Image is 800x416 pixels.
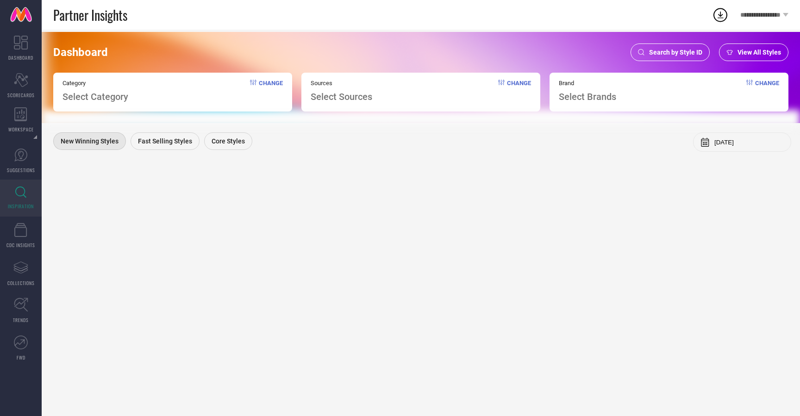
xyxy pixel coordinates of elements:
[8,203,34,210] span: INSPIRATION
[7,167,35,174] span: SUGGESTIONS
[62,91,128,102] span: Select Category
[61,137,119,145] span: New Winning Styles
[311,80,372,87] span: Sources
[649,49,702,56] span: Search by Style ID
[507,80,531,102] span: Change
[7,279,35,286] span: COLLECTIONS
[714,139,784,146] input: Select month
[737,49,781,56] span: View All Styles
[8,54,33,61] span: DASHBOARD
[53,46,108,59] span: Dashboard
[8,126,34,133] span: WORKSPACE
[17,354,25,361] span: FWD
[7,92,35,99] span: SCORECARDS
[259,80,283,102] span: Change
[53,6,127,25] span: Partner Insights
[712,6,729,23] div: Open download list
[6,242,35,248] span: CDC INSIGHTS
[755,80,779,102] span: Change
[311,91,372,102] span: Select Sources
[212,137,245,145] span: Core Styles
[559,91,616,102] span: Select Brands
[138,137,192,145] span: Fast Selling Styles
[559,80,616,87] span: Brand
[13,317,29,323] span: TRENDS
[62,80,128,87] span: Category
